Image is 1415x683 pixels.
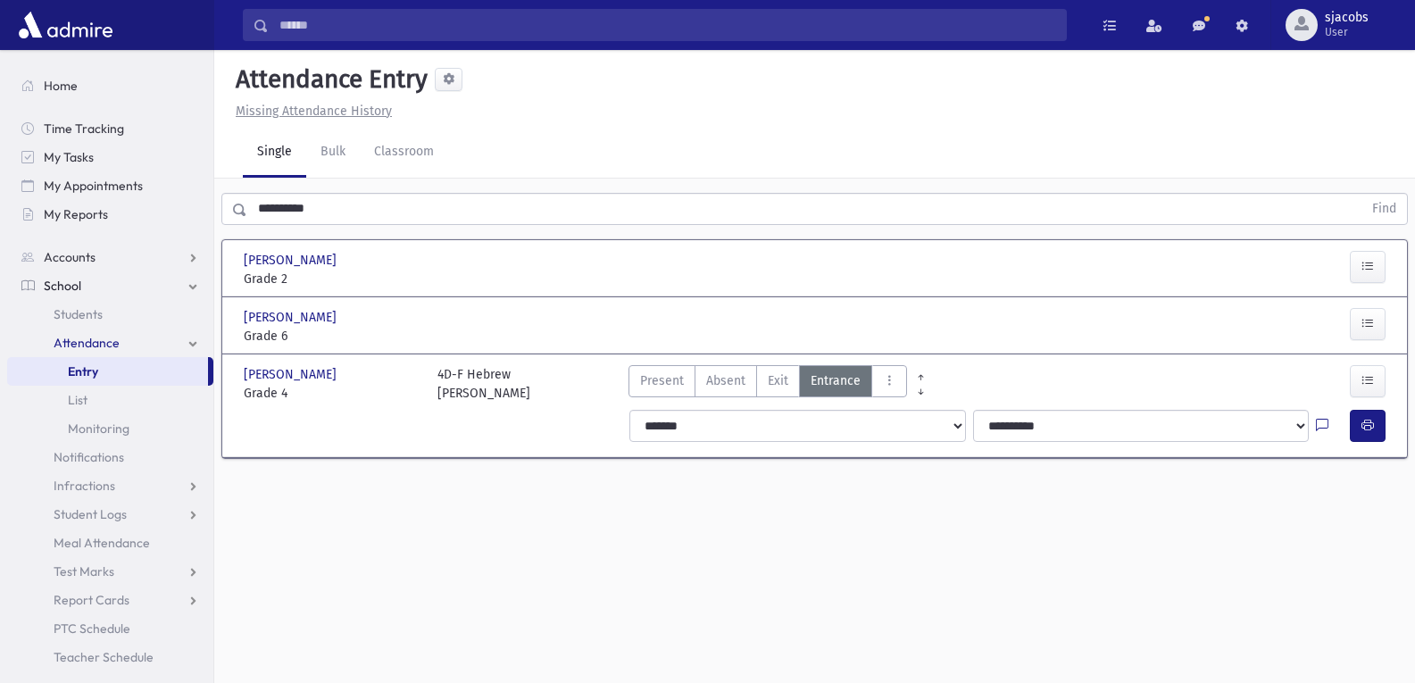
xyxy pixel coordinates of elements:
a: Notifications [7,443,213,471]
span: My Appointments [44,178,143,194]
img: AdmirePro [14,7,117,43]
a: Report Cards [7,586,213,614]
a: List [7,386,213,414]
span: Infractions [54,478,115,494]
input: Search [269,9,1066,41]
a: Teacher Schedule [7,643,213,671]
span: Monitoring [68,421,129,437]
span: [PERSON_NAME] [244,251,340,270]
span: Home [44,78,78,94]
a: My Tasks [7,143,213,171]
span: Grade 4 [244,384,420,403]
span: [PERSON_NAME] [244,308,340,327]
span: Report Cards [54,592,129,608]
a: Meal Attendance [7,529,213,557]
span: Meal Attendance [54,535,150,551]
a: Bulk [306,128,360,178]
a: Time Tracking [7,114,213,143]
a: Classroom [360,128,448,178]
a: Accounts [7,243,213,271]
span: My Reports [44,206,108,222]
span: Time Tracking [44,121,124,137]
a: Infractions [7,471,213,500]
a: My Appointments [7,171,213,200]
a: PTC Schedule [7,614,213,643]
a: Student Logs [7,500,213,529]
span: User [1325,25,1369,39]
span: Notifications [54,449,124,465]
span: Present [640,371,684,390]
span: Absent [706,371,745,390]
span: Grade 6 [244,327,420,346]
span: Exit [768,371,788,390]
u: Missing Attendance History [236,104,392,119]
span: Test Marks [54,563,114,579]
a: School [7,271,213,300]
span: Entry [68,363,98,379]
span: List [68,392,87,408]
a: Single [243,128,306,178]
div: 4D-F Hebrew [PERSON_NAME] [437,365,530,403]
span: Attendance [54,335,120,351]
a: Test Marks [7,557,213,586]
span: Student Logs [54,506,127,522]
span: Grade 2 [244,270,420,288]
a: Home [7,71,213,100]
div: AttTypes [628,365,907,403]
span: Entrance [811,371,861,390]
a: Monitoring [7,414,213,443]
span: [PERSON_NAME] [244,365,340,384]
h5: Attendance Entry [229,64,428,95]
a: Students [7,300,213,329]
span: sjacobs [1325,11,1369,25]
a: Missing Attendance History [229,104,392,119]
span: My Tasks [44,149,94,165]
span: Teacher Schedule [54,649,154,665]
span: School [44,278,81,294]
span: Accounts [44,249,96,265]
span: PTC Schedule [54,621,130,637]
a: My Reports [7,200,213,229]
a: Entry [7,357,208,386]
a: Attendance [7,329,213,357]
button: Find [1361,194,1407,224]
span: Students [54,306,103,322]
